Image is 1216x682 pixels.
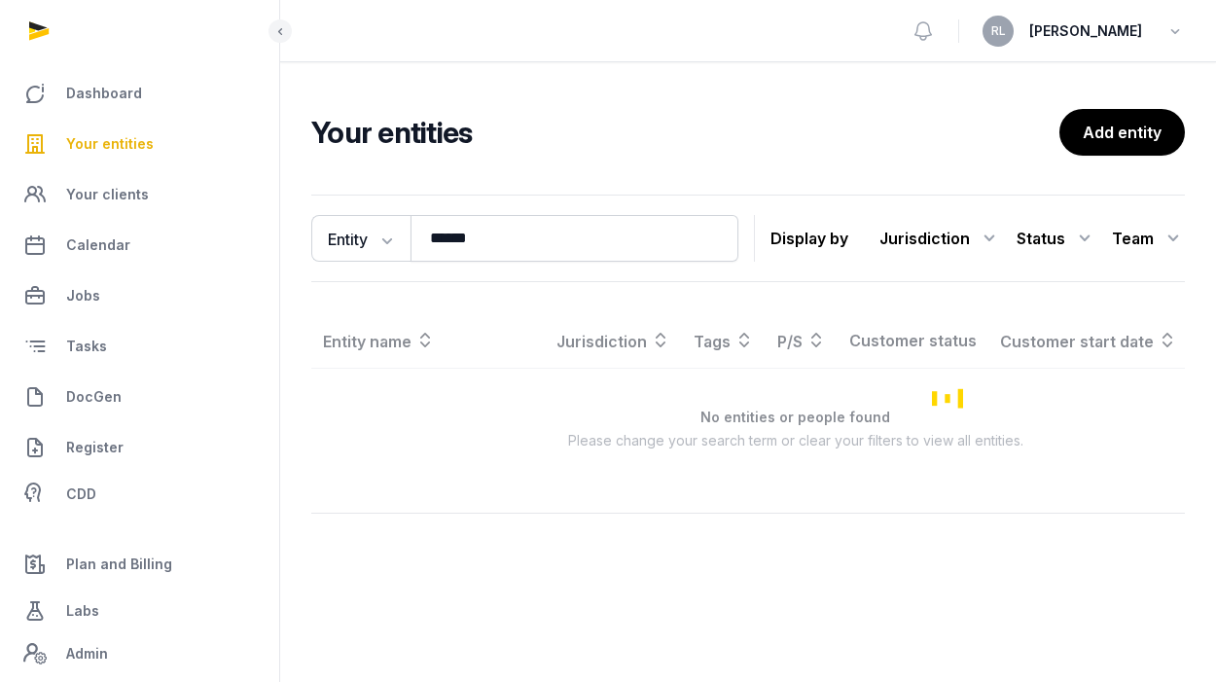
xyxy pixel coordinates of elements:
[16,424,264,471] a: Register
[16,323,264,370] a: Tasks
[991,25,1006,37] span: RL
[66,483,96,506] span: CDD
[16,272,264,319] a: Jobs
[1017,223,1096,254] div: Status
[1059,109,1185,156] a: Add entity
[16,222,264,269] a: Calendar
[66,385,122,409] span: DocGen
[983,16,1014,47] button: RL
[66,642,108,665] span: Admin
[16,541,264,588] a: Plan and Billing
[16,588,264,634] a: Labs
[66,284,100,307] span: Jobs
[66,335,107,358] span: Tasks
[66,436,124,459] span: Register
[16,121,264,167] a: Your entities
[879,223,1001,254] div: Jurisdiction
[16,70,264,117] a: Dashboard
[66,82,142,105] span: Dashboard
[770,223,848,254] p: Display by
[16,475,264,514] a: CDD
[66,599,99,623] span: Labs
[16,374,264,420] a: DocGen
[66,233,130,257] span: Calendar
[311,215,411,262] button: Entity
[66,183,149,206] span: Your clients
[1029,19,1142,43] span: [PERSON_NAME]
[16,634,264,673] a: Admin
[311,115,1059,150] h2: Your entities
[1112,223,1185,254] div: Team
[16,171,264,218] a: Your clients
[66,553,172,576] span: Plan and Billing
[66,132,154,156] span: Your entities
